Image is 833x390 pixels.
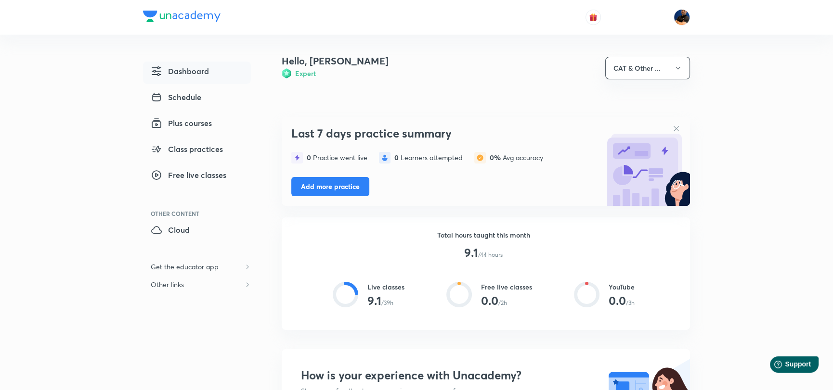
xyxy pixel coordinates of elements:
[291,126,599,140] h3: Last 7 days practice summary
[151,169,226,181] span: Free live classes
[609,294,626,308] h3: 0.0
[291,177,369,196] button: Add more practice
[394,154,463,162] div: Learners attempted
[301,368,521,382] h3: How is your experience with Unacademy?
[586,10,601,25] button: avatar
[367,294,381,308] h3: 9.1
[379,152,390,164] img: statistics
[589,13,598,22] img: avatar
[626,299,635,307] p: /3h
[291,152,303,164] img: statistics
[282,68,291,78] img: Badge
[143,113,251,136] a: Plus courses
[151,91,201,103] span: Schedule
[151,65,209,77] span: Dashboard
[143,139,251,162] a: Class practices
[490,154,543,162] div: Avg accuracy
[674,9,690,25] img: Saral Nashier
[437,230,530,240] h6: Total hours taught this month
[498,299,507,307] p: /2h
[151,224,190,236] span: Cloud
[143,88,251,110] a: Schedule
[143,62,251,84] a: Dashboard
[381,299,393,307] p: /39h
[295,68,316,78] h6: Expert
[603,119,690,206] img: bg
[282,54,389,68] h4: Hello, [PERSON_NAME]
[143,165,251,188] a: Free live classes
[464,246,478,260] h3: 9.1
[151,211,251,216] div: Other Content
[609,282,635,292] h6: YouTube
[490,153,503,162] span: 0%
[367,282,404,292] h6: Live classes
[481,282,532,292] h6: Free live classes
[143,11,221,25] a: Company Logo
[605,57,690,79] button: CAT & Other ...
[307,154,367,162] div: Practice went live
[481,294,498,308] h3: 0.0
[143,220,251,242] a: Cloud
[151,117,212,129] span: Plus courses
[143,11,221,22] img: Company Logo
[143,276,192,293] h6: Other links
[151,143,223,155] span: Class practices
[307,153,313,162] span: 0
[747,352,822,379] iframe: Help widget launcher
[143,258,226,276] h6: Get the educator app
[478,251,503,259] p: /44 hours
[474,152,486,164] img: statistics
[394,153,401,162] span: 0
